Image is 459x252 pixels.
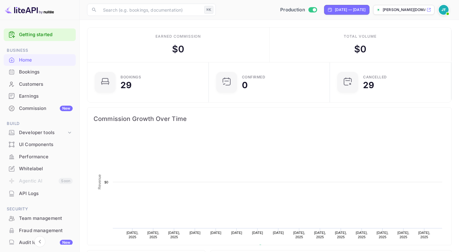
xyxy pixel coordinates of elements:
[335,231,347,239] text: [DATE], 2025
[99,4,202,16] input: Search (e.g. bookings, documentation)
[280,6,305,13] span: Production
[4,188,76,199] a: API Logs
[418,231,430,239] text: [DATE], 2025
[363,81,374,89] div: 29
[4,103,76,114] a: CommissionNew
[204,6,213,14] div: ⌘K
[19,31,73,38] a: Getting started
[19,165,73,172] div: Whitelabel
[344,34,377,39] div: Total volume
[94,114,445,124] span: Commission Growth Over Time
[155,34,201,39] div: Earned commission
[19,239,73,246] div: Audit logs
[264,245,280,249] text: Revenue
[98,174,102,189] text: Revenue
[4,66,76,77] a: Bookings
[4,28,76,41] div: Getting started
[168,231,180,239] text: [DATE], 2025
[4,213,76,224] div: Team management
[4,188,76,200] div: API Logs
[19,105,73,112] div: Commission
[19,227,73,234] div: Fraud management
[242,75,266,79] div: Confirmed
[4,225,76,236] a: Fraud management
[189,231,201,235] text: [DATE]
[5,5,54,15] img: LiteAPI logo
[19,215,73,222] div: Team management
[439,5,449,15] img: Julian Tabaku
[4,90,76,102] a: Earnings
[4,237,76,249] div: Audit logsNew
[397,231,409,239] text: [DATE], 2025
[4,237,76,248] a: Audit logsNew
[4,54,76,66] a: Home
[172,42,184,56] div: $ 0
[4,127,76,138] div: Developer tools
[60,240,73,245] div: New
[4,225,76,237] div: Fraud management
[60,106,73,111] div: New
[4,206,76,213] span: Security
[252,231,263,235] text: [DATE]
[273,231,284,235] text: [DATE]
[19,153,73,160] div: Performance
[19,93,73,100] div: Earnings
[147,231,159,239] text: [DATE], 2025
[278,6,319,13] div: Switch to Sandbox mode
[4,78,76,90] a: Customers
[19,69,73,76] div: Bookings
[4,47,76,54] span: Business
[4,139,76,151] div: UI Components
[242,81,248,89] div: 0
[127,231,139,239] text: [DATE], 2025
[4,103,76,115] div: CommissionNew
[314,231,326,239] text: [DATE], 2025
[354,42,366,56] div: $ 0
[377,231,388,239] text: [DATE], 2025
[356,231,368,239] text: [DATE], 2025
[19,129,67,136] div: Developer tools
[19,57,73,64] div: Home
[4,151,76,162] a: Performance
[363,75,387,79] div: CANCELLED
[210,231,221,235] text: [DATE]
[4,213,76,224] a: Team management
[383,7,425,13] p: [PERSON_NAME][DOMAIN_NAME]...
[4,120,76,127] span: Build
[120,75,141,79] div: Bookings
[19,141,73,148] div: UI Components
[19,81,73,88] div: Customers
[293,231,305,239] text: [DATE], 2025
[34,236,45,247] button: Collapse navigation
[104,180,108,184] text: $0
[335,7,365,13] div: [DATE] — [DATE]
[120,81,132,89] div: 29
[4,139,76,150] a: UI Components
[19,190,73,197] div: API Logs
[4,163,76,174] a: Whitelabel
[231,231,242,235] text: [DATE]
